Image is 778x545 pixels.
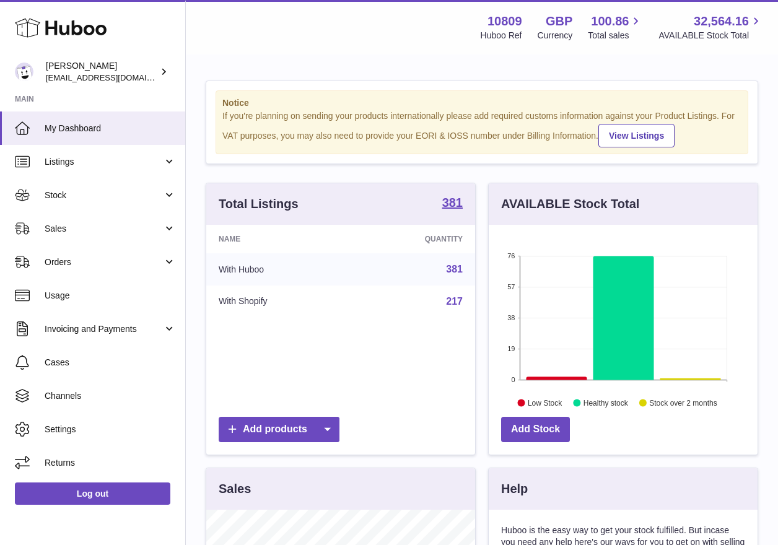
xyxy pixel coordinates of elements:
text: 38 [507,314,515,321]
div: If you're planning on sending your products internationally please add required customs informati... [222,110,741,147]
span: Total sales [588,30,643,41]
text: Stock over 2 months [649,398,717,407]
th: Quantity [351,225,475,253]
div: [PERSON_NAME] [46,60,157,84]
span: Stock [45,190,163,201]
span: Orders [45,256,163,268]
strong: 10809 [487,13,522,30]
text: 19 [507,345,515,352]
th: Name [206,225,351,253]
a: 100.86 Total sales [588,13,643,41]
text: Healthy stock [583,398,629,407]
h3: Sales [219,481,251,497]
span: Usage [45,290,176,302]
h3: Help [501,481,528,497]
span: 32,564.16 [694,13,749,30]
span: AVAILABLE Stock Total [658,30,763,41]
a: Add products [219,417,339,442]
div: Huboo Ref [481,30,522,41]
h3: Total Listings [219,196,299,212]
text: 0 [511,376,515,383]
div: Currency [538,30,573,41]
a: 217 [446,296,463,307]
a: Add Stock [501,417,570,442]
span: Returns [45,457,176,469]
img: shop@ballersingod.com [15,63,33,81]
strong: 381 [442,196,463,209]
a: Log out [15,482,170,505]
h3: AVAILABLE Stock Total [501,196,639,212]
a: View Listings [598,124,675,147]
span: Listings [45,156,163,168]
a: 32,564.16 AVAILABLE Stock Total [658,13,763,41]
a: 381 [446,264,463,274]
span: My Dashboard [45,123,176,134]
span: 100.86 [591,13,629,30]
strong: Notice [222,97,741,109]
span: Cases [45,357,176,368]
span: Settings [45,424,176,435]
td: With Huboo [206,253,351,286]
text: Low Stock [528,398,562,407]
span: [EMAIL_ADDRESS][DOMAIN_NAME] [46,72,182,82]
text: 76 [507,252,515,259]
span: Sales [45,223,163,235]
span: Invoicing and Payments [45,323,163,335]
td: With Shopify [206,286,351,318]
text: 57 [507,283,515,290]
strong: GBP [546,13,572,30]
span: Channels [45,390,176,402]
a: 381 [442,196,463,211]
